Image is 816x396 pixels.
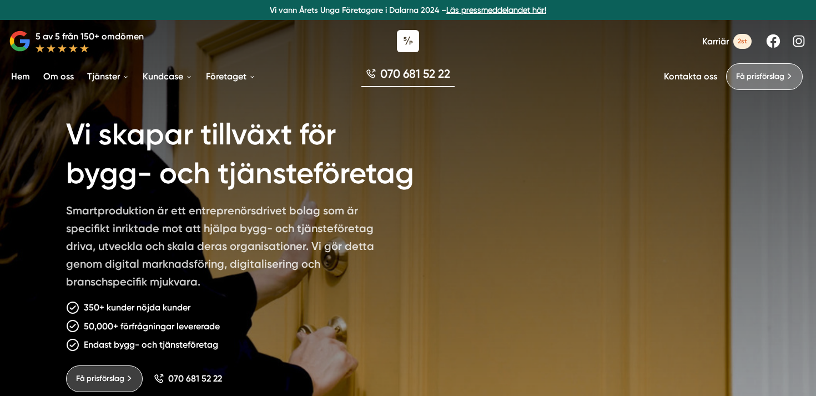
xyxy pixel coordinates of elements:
[361,66,455,87] a: 070 681 52 22
[4,4,812,16] p: Vi vann Årets Unga Företagare i Dalarna 2024 –
[664,71,717,82] a: Kontakta oss
[380,66,450,82] span: 070 681 52 22
[41,62,76,91] a: Om oss
[66,365,143,392] a: Få prisförslag
[84,338,218,352] p: Endast bygg- och tjänsteföretag
[76,373,124,385] span: Få prisförslag
[66,102,454,202] h1: Vi skapar tillväxt för bygg- och tjänsteföretag
[140,62,195,91] a: Kundcase
[85,62,132,91] a: Tjänster
[168,373,222,384] span: 070 681 52 22
[446,6,546,14] a: Läs pressmeddelandet här!
[736,71,784,83] span: Få prisförslag
[84,319,220,333] p: 50,000+ förfrågningar levererade
[9,62,32,91] a: Hem
[702,36,729,47] span: Karriär
[36,29,144,43] p: 5 av 5 från 150+ omdömen
[66,202,386,295] p: Smartproduktion är ett entreprenörsdrivet bolag som är specifikt inriktade mot att hjälpa bygg- o...
[702,34,752,49] a: Karriär 2st
[733,34,752,49] span: 2st
[154,373,222,384] a: 070 681 52 22
[84,300,190,314] p: 350+ kunder nöjda kunder
[204,62,258,91] a: Företaget
[726,63,803,90] a: Få prisförslag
